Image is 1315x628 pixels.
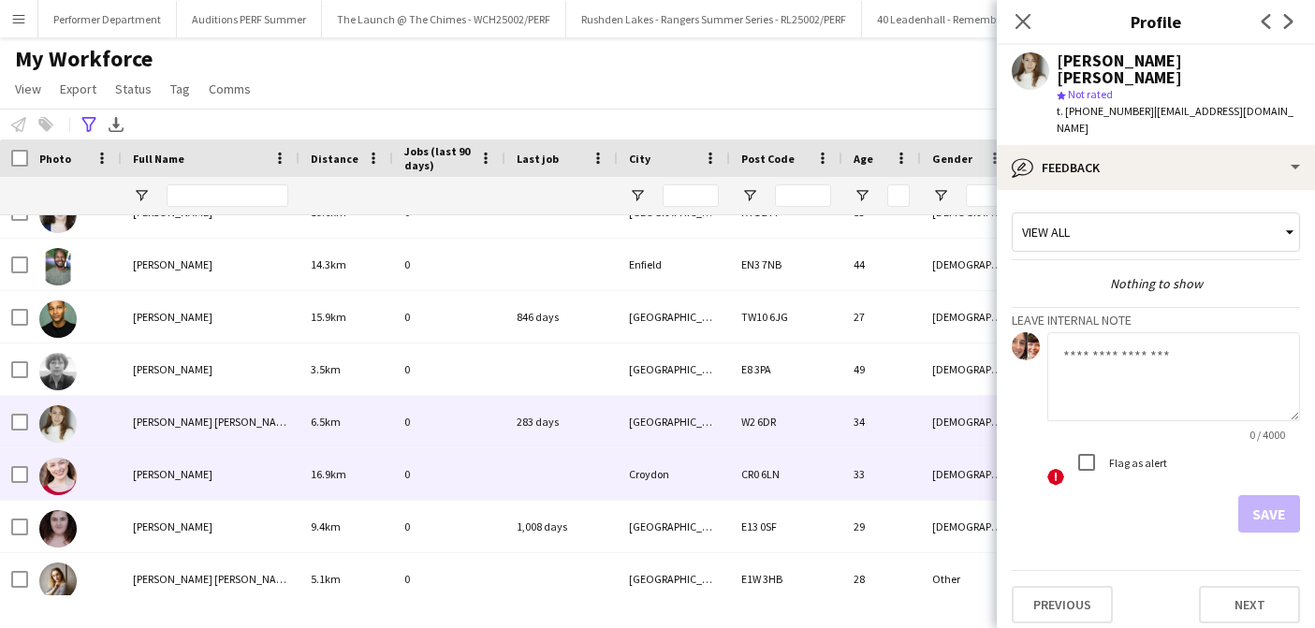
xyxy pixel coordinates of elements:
[393,343,505,395] div: 0
[1068,87,1113,101] span: Not rated
[618,396,730,447] div: [GEOGRAPHIC_DATA]
[1057,104,1293,135] span: | [EMAIL_ADDRESS][DOMAIN_NAME]
[730,239,842,290] div: EN3 7NB
[887,184,910,207] input: Age Filter Input
[663,184,719,207] input: City Filter Input
[1047,469,1064,486] span: !
[133,572,294,586] span: [PERSON_NAME] [PERSON_NAME]
[7,77,49,101] a: View
[1105,456,1167,470] label: Flag as alert
[921,553,1015,605] div: Other
[854,152,873,166] span: Age
[133,257,212,271] span: [PERSON_NAME]
[108,77,159,101] a: Status
[39,300,77,338] img: Adam Wadge
[393,448,505,500] div: 0
[311,519,341,533] span: 9.4km
[842,343,921,395] div: 49
[15,45,153,73] span: My Workforce
[618,448,730,500] div: Croydon
[133,519,212,533] span: [PERSON_NAME]
[932,187,949,204] button: Open Filter Menu
[39,248,77,285] img: Adam Njenga
[854,187,870,204] button: Open Filter Menu
[932,152,972,166] span: Gender
[921,501,1015,552] div: [DEMOGRAPHIC_DATA]
[629,187,646,204] button: Open Filter Menu
[842,239,921,290] div: 44
[517,152,559,166] span: Last job
[730,448,842,500] div: CR0 6LN
[741,152,795,166] span: Post Code
[1012,312,1300,329] h3: Leave internal note
[133,187,150,204] button: Open Filter Menu
[775,184,831,207] input: Post Code Filter Input
[1012,275,1300,292] div: Nothing to show
[311,415,341,429] span: 6.5km
[505,501,618,552] div: 1,008 days
[842,448,921,500] div: 33
[1057,104,1154,118] span: t. [PHONE_NUMBER]
[393,291,505,343] div: 0
[618,239,730,290] div: Enfield
[133,415,294,429] span: [PERSON_NAME] [PERSON_NAME]
[393,553,505,605] div: 0
[730,343,842,395] div: E8 3PA
[15,80,41,97] span: View
[505,291,618,343] div: 846 days
[862,1,1154,37] button: 40 Leadenhall - Remembrance Band - 40LH25002/PERF
[39,405,77,443] img: Alina Stefania Ilin
[311,152,358,166] span: Distance
[618,501,730,552] div: [GEOGRAPHIC_DATA]
[311,257,346,271] span: 14.3km
[39,353,77,390] img: Aila Floyd
[566,1,862,37] button: Rushden Lakes - Rangers Summer Series - RL25002/PERF
[133,362,212,376] span: [PERSON_NAME]
[39,152,71,166] span: Photo
[618,553,730,605] div: [GEOGRAPHIC_DATA]
[997,145,1315,190] div: Feedback
[404,144,472,172] span: Jobs (last 90 days)
[921,448,1015,500] div: [DEMOGRAPHIC_DATA]
[618,291,730,343] div: [GEOGRAPHIC_DATA]
[311,362,341,376] span: 3.5km
[842,501,921,552] div: 29
[741,187,758,204] button: Open Filter Menu
[1199,586,1300,623] button: Next
[39,510,77,548] img: Amy Smith
[1022,224,1070,241] span: View all
[842,291,921,343] div: 27
[170,80,190,97] span: Tag
[842,553,921,605] div: 28
[393,396,505,447] div: 0
[322,1,566,37] button: The Launch @ The Chimes - WCH25002/PERF
[38,1,177,37] button: Performer Department
[730,553,842,605] div: E1W 3HB
[60,80,96,97] span: Export
[1057,52,1300,86] div: [PERSON_NAME] [PERSON_NAME]
[1012,586,1113,623] button: Previous
[39,196,77,233] img: Abigail Rhodes
[209,80,251,97] span: Comms
[730,291,842,343] div: TW10 6JG
[730,501,842,552] div: E13 0SF
[997,9,1315,34] h3: Profile
[629,152,650,166] span: City
[133,467,212,481] span: [PERSON_NAME]
[311,572,341,586] span: 5.1km
[842,396,921,447] div: 34
[177,1,322,37] button: Auditions PERF Summer
[105,113,127,136] app-action-btn: Export XLSX
[39,562,77,600] img: Amy-Rose Edlyn
[393,501,505,552] div: 0
[133,310,212,324] span: [PERSON_NAME]
[921,291,1015,343] div: [DEMOGRAPHIC_DATA]
[163,77,197,101] a: Tag
[78,113,100,136] app-action-btn: Advanced filters
[115,80,152,97] span: Status
[133,152,184,166] span: Full Name
[966,184,1003,207] input: Gender Filter Input
[505,396,618,447] div: 283 days
[167,184,288,207] input: Full Name Filter Input
[1235,428,1300,442] span: 0 / 4000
